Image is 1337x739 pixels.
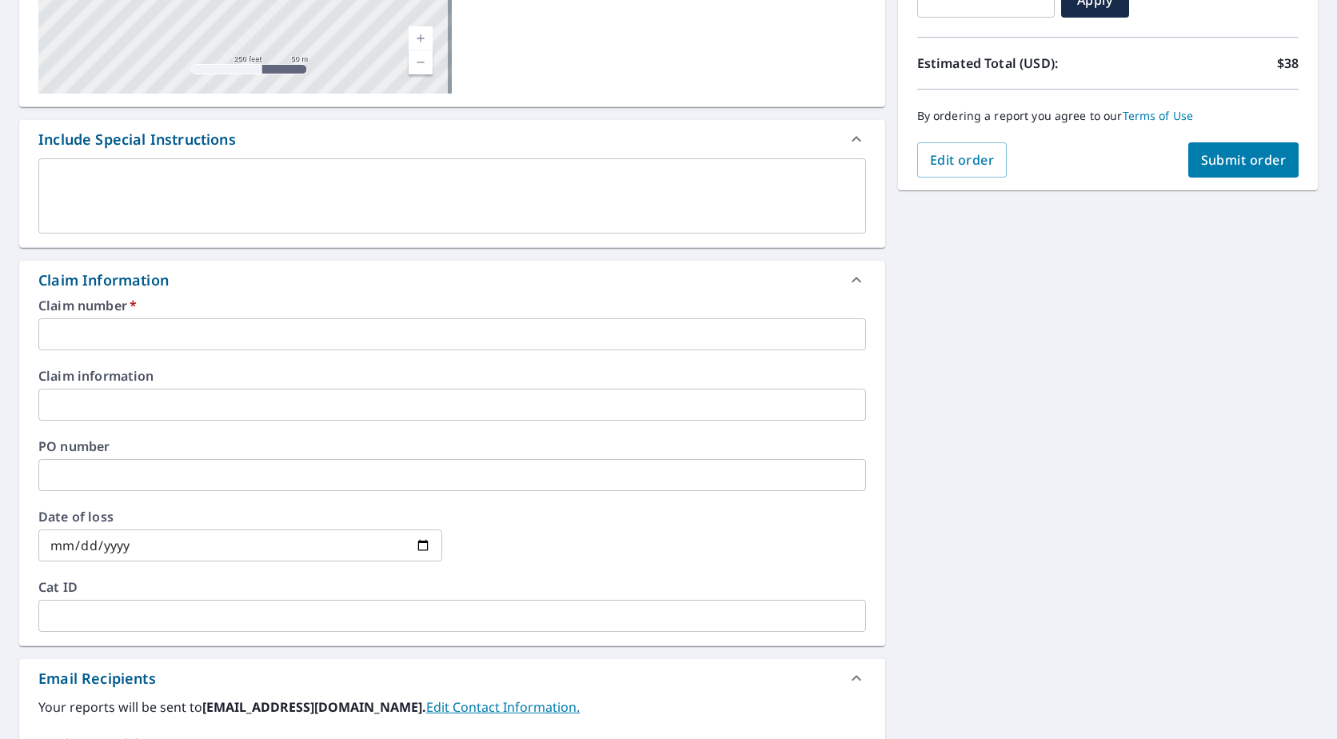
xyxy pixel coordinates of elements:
[917,142,1008,178] button: Edit order
[1201,151,1287,169] span: Submit order
[202,698,426,716] b: [EMAIL_ADDRESS][DOMAIN_NAME].
[38,668,156,689] div: Email Recipients
[38,369,866,382] label: Claim information
[38,697,866,717] label: Your reports will be sent to
[409,26,433,50] a: Current Level 17, Zoom In
[38,270,169,291] div: Claim Information
[38,440,866,453] label: PO number
[1277,54,1299,73] p: $38
[38,581,866,593] label: Cat ID
[1123,108,1194,123] a: Terms of Use
[409,50,433,74] a: Current Level 17, Zoom Out
[930,151,995,169] span: Edit order
[38,129,236,150] div: Include Special Instructions
[38,299,866,312] label: Claim number
[917,54,1108,73] p: Estimated Total (USD):
[19,659,885,697] div: Email Recipients
[19,261,885,299] div: Claim Information
[19,120,885,158] div: Include Special Instructions
[38,510,442,523] label: Date of loss
[1188,142,1299,178] button: Submit order
[426,698,580,716] a: EditContactInfo
[917,109,1299,123] p: By ordering a report you agree to our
